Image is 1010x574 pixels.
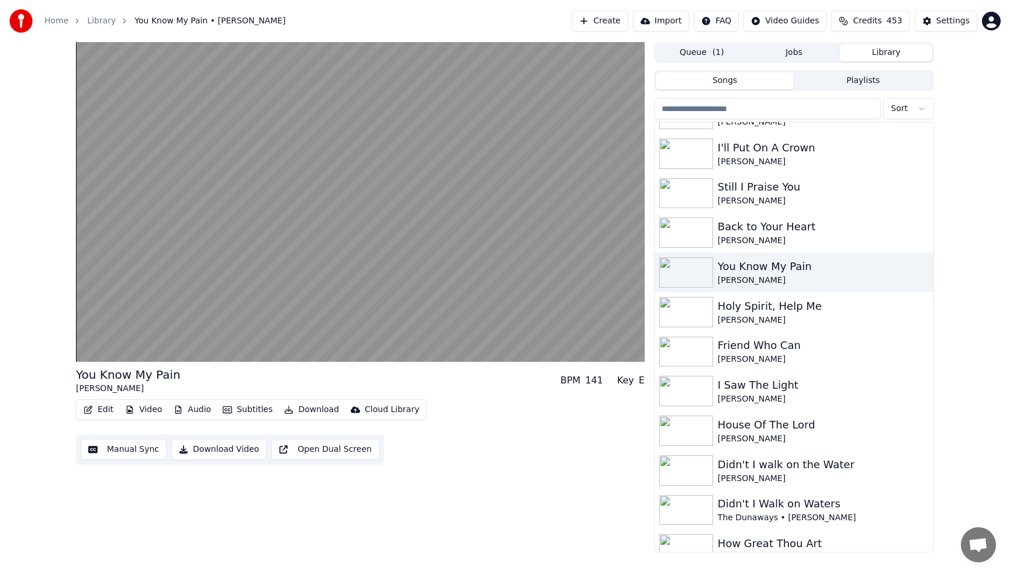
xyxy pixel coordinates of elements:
button: Songs [656,72,794,89]
div: E [639,374,645,388]
div: Holy Spirit, Help Me [718,298,929,314]
button: Download Video [171,439,267,460]
button: Credits453 [831,11,909,32]
div: [PERSON_NAME] [718,275,929,286]
a: Home [44,15,68,27]
button: Subtitles [218,402,277,418]
div: I'll Put On A Crown [718,140,929,156]
button: Open Dual Screen [271,439,379,460]
div: [PERSON_NAME] [718,116,929,128]
button: Jobs [748,44,840,61]
div: Friend Who Can [718,337,929,354]
div: [PERSON_NAME] [718,393,929,405]
button: Manual Sync [81,439,167,460]
div: [PERSON_NAME] [718,235,929,247]
span: ( 1 ) [712,47,724,58]
button: Video Guides [743,11,826,32]
div: How Great Thou Art [718,535,929,552]
div: [PERSON_NAME] [718,314,929,326]
a: Library [87,15,116,27]
div: Didn't I Walk on Waters [718,496,929,512]
div: [PERSON_NAME] [718,433,929,445]
button: Import [633,11,689,32]
button: Queue [656,44,748,61]
span: You Know My Pain • [PERSON_NAME] [134,15,286,27]
button: Library [840,44,932,61]
div: You Know My Pain [76,366,181,383]
span: 453 [887,15,902,27]
div: [PERSON_NAME] [76,383,181,395]
div: Settings [936,15,970,27]
div: You Know My Pain [718,258,929,275]
button: FAQ [694,11,739,32]
button: Audio [169,402,216,418]
div: BPM [561,374,580,388]
div: Didn't I walk on the Water [718,457,929,473]
button: Download [279,402,344,418]
div: [PERSON_NAME] [718,473,929,485]
div: House Of The Lord [718,417,929,433]
button: Playlists [794,72,932,89]
img: youka [9,9,33,33]
div: The Dunaways • [PERSON_NAME] [718,512,929,524]
span: Sort [891,103,908,115]
div: I Saw The Light [718,377,929,393]
div: Back to Your Heart [718,219,929,235]
div: [PERSON_NAME] [718,195,929,207]
div: Cloud Library [365,404,419,416]
button: Edit [79,402,118,418]
span: Credits [853,15,881,27]
div: Key [617,374,634,388]
button: Create [572,11,628,32]
button: Settings [915,11,977,32]
button: Video [120,402,167,418]
div: Still I Praise You [718,179,929,195]
div: [PERSON_NAME] [718,354,929,365]
div: [PERSON_NAME] [718,156,929,168]
div: 141 [585,374,603,388]
nav: breadcrumb [44,15,286,27]
div: Open chat [961,527,996,562]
